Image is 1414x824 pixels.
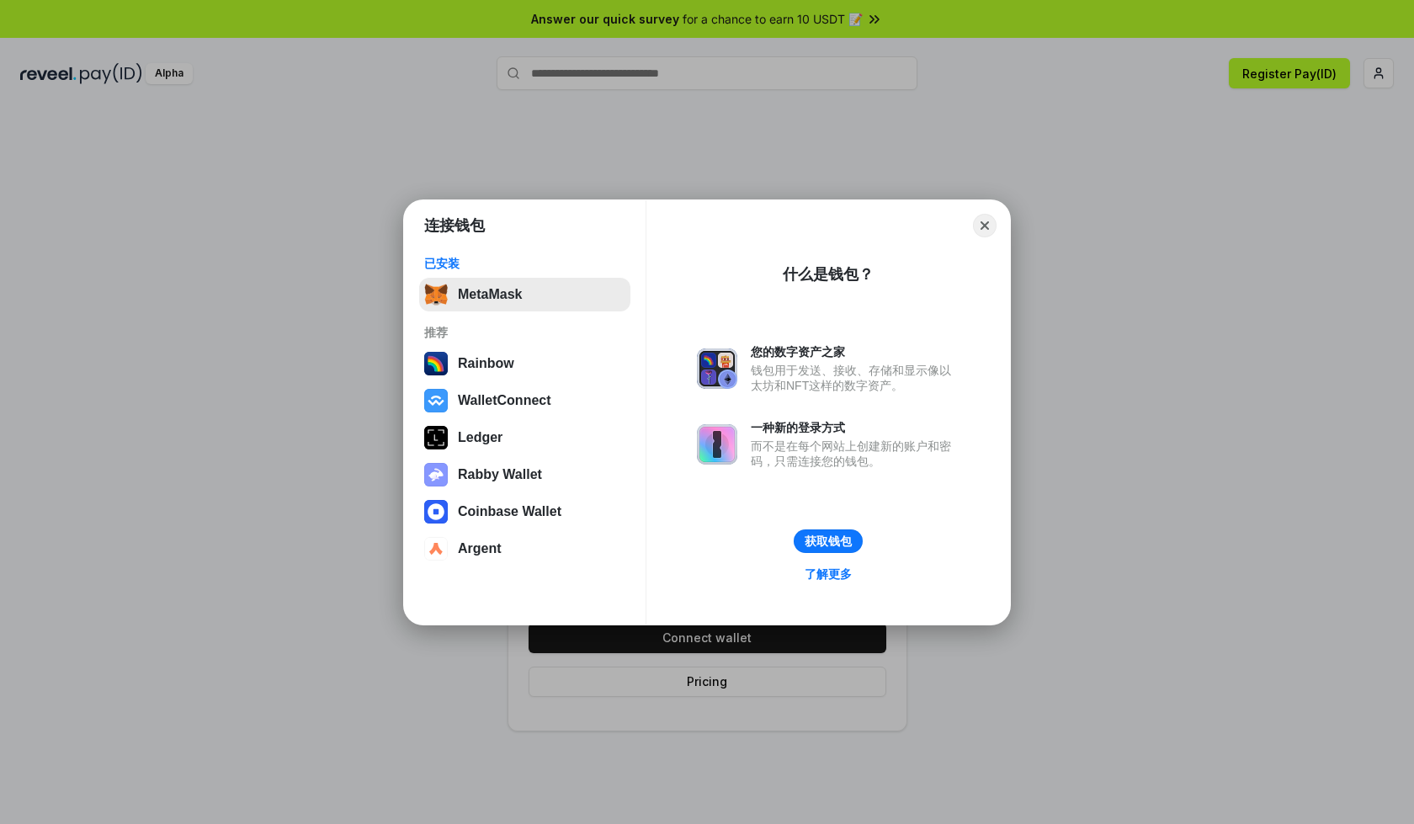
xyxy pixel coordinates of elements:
[458,467,542,482] div: Rabby Wallet
[424,537,448,561] img: svg+xml,%3Csvg%20width%3D%2228%22%20height%3D%2228%22%20viewBox%3D%220%200%2028%2028%22%20fill%3D...
[751,363,959,393] div: 钱包用于发送、接收、存储和显示像以太坊和NFT这样的数字资产。
[424,352,448,375] img: svg+xml,%3Csvg%20width%3D%22120%22%20height%3D%22120%22%20viewBox%3D%220%200%20120%20120%22%20fil...
[973,214,997,237] button: Close
[751,439,959,469] div: 而不是在每个网站上创建新的账户和密码，只需连接您的钱包。
[424,426,448,449] img: svg+xml,%3Csvg%20xmlns%3D%22http%3A%2F%2Fwww.w3.org%2F2000%2Fsvg%22%20width%3D%2228%22%20height%3...
[424,325,625,340] div: 推荐
[805,566,852,582] div: 了解更多
[419,384,630,417] button: WalletConnect
[751,420,959,435] div: 一种新的登录方式
[458,541,502,556] div: Argent
[794,529,863,553] button: 获取钱包
[424,215,485,236] h1: 连接钱包
[419,278,630,311] button: MetaMask
[419,421,630,455] button: Ledger
[424,463,448,486] img: svg+xml,%3Csvg%20xmlns%3D%22http%3A%2F%2Fwww.w3.org%2F2000%2Fsvg%22%20fill%3D%22none%22%20viewBox...
[458,287,522,302] div: MetaMask
[458,504,561,519] div: Coinbase Wallet
[419,458,630,492] button: Rabby Wallet
[424,500,448,524] img: svg+xml,%3Csvg%20width%3D%2228%22%20height%3D%2228%22%20viewBox%3D%220%200%2028%2028%22%20fill%3D...
[458,393,551,408] div: WalletConnect
[697,348,737,389] img: svg+xml,%3Csvg%20xmlns%3D%22http%3A%2F%2Fwww.w3.org%2F2000%2Fsvg%22%20fill%3D%22none%22%20viewBox...
[419,347,630,380] button: Rainbow
[458,356,514,371] div: Rainbow
[795,563,862,585] a: 了解更多
[783,264,874,284] div: 什么是钱包？
[751,344,959,359] div: 您的数字资产之家
[419,532,630,566] button: Argent
[424,256,625,271] div: 已安装
[805,534,852,549] div: 获取钱包
[424,283,448,306] img: svg+xml,%3Csvg%20fill%3D%22none%22%20height%3D%2233%22%20viewBox%3D%220%200%2035%2033%22%20width%...
[697,424,737,465] img: svg+xml,%3Csvg%20xmlns%3D%22http%3A%2F%2Fwww.w3.org%2F2000%2Fsvg%22%20fill%3D%22none%22%20viewBox...
[424,389,448,412] img: svg+xml,%3Csvg%20width%3D%2228%22%20height%3D%2228%22%20viewBox%3D%220%200%2028%2028%22%20fill%3D...
[458,430,502,445] div: Ledger
[419,495,630,529] button: Coinbase Wallet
